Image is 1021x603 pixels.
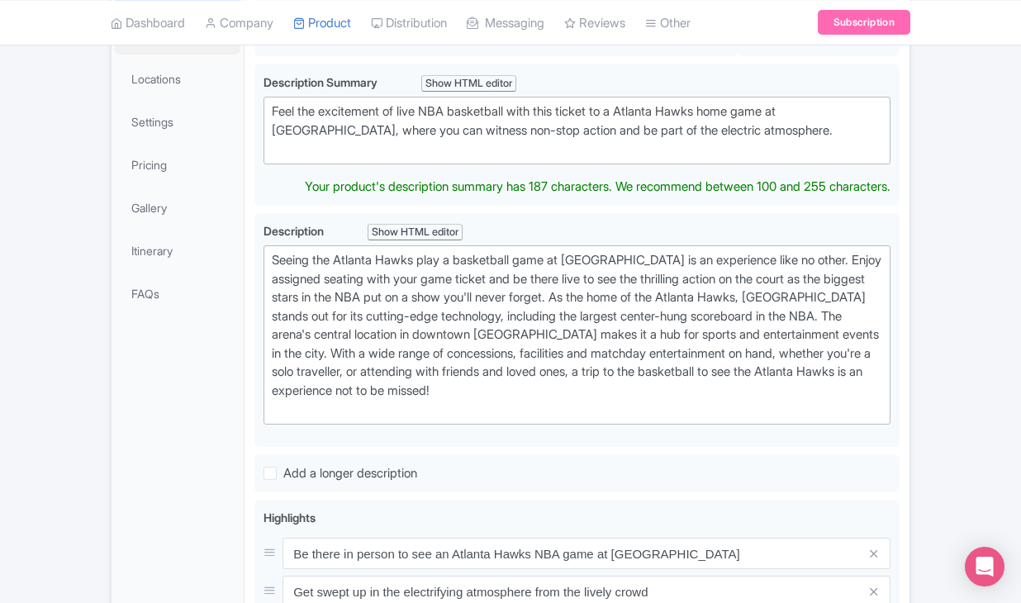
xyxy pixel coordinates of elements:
a: Subscription [818,10,910,35]
span: Add a longer description [283,465,417,481]
a: Locations [115,60,240,97]
span: Description Summary [264,75,380,89]
a: Itinerary [115,232,240,269]
a: FAQs [115,275,240,312]
div: Your product's description summary has 187 characters. We recommend between 100 and 255 characters. [305,178,890,197]
a: Settings [115,103,240,140]
a: Pricing [115,146,240,183]
div: Seeing the Atlanta Hawks play a basketball game at [GEOGRAPHIC_DATA] is an experience like no oth... [272,251,882,419]
div: Show HTML editor [368,224,463,241]
span: Highlights [264,510,316,525]
div: Open Intercom Messenger [965,547,1004,586]
a: Gallery [115,189,240,226]
div: Feel the excitement of live NBA basketball with this ticket to a Atlanta Hawks home game at [GEOG... [272,102,882,159]
div: Show HTML editor [421,75,516,93]
span: Description [264,224,326,238]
